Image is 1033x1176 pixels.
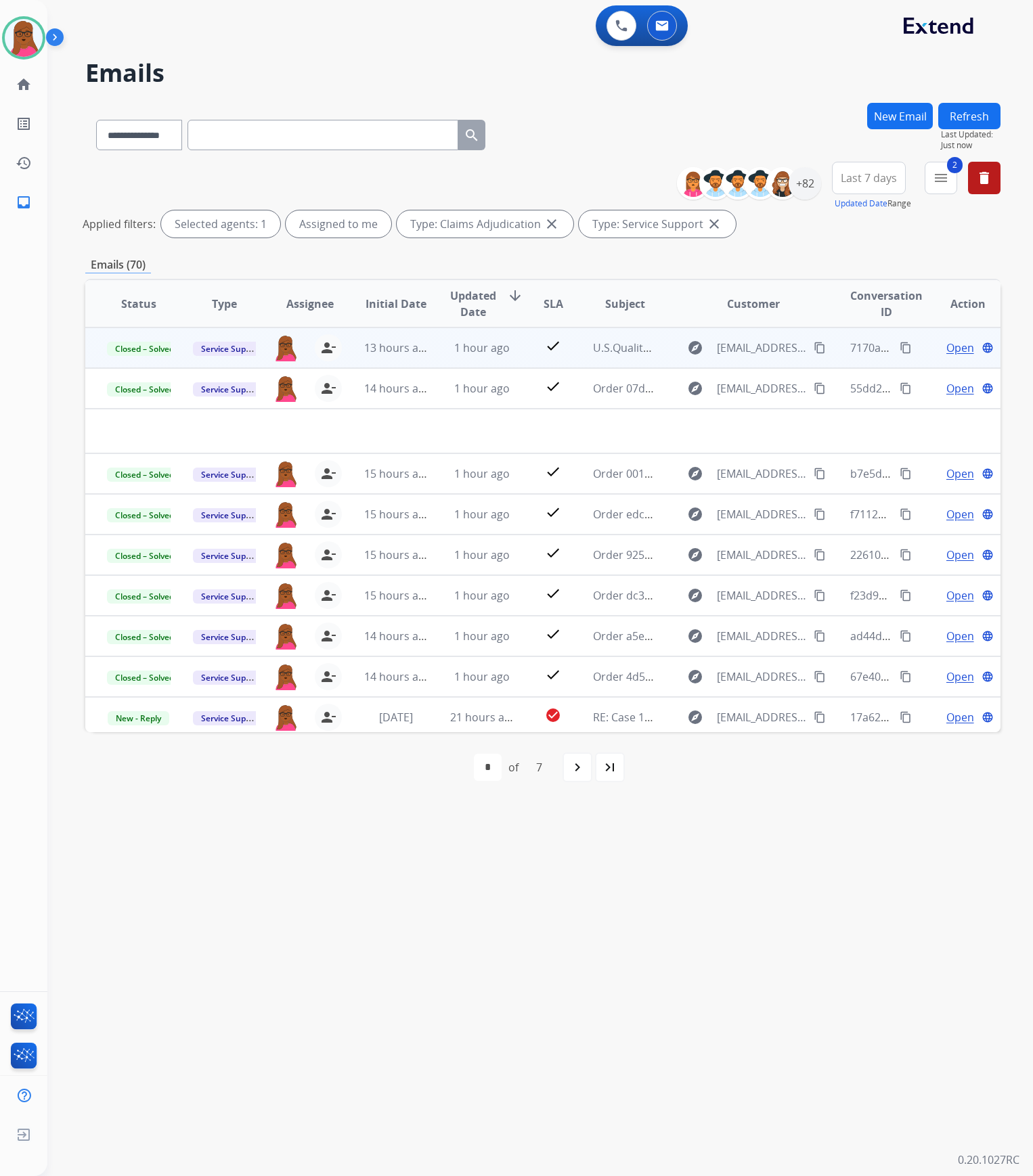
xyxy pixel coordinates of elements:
[915,280,1001,327] th: Action
[900,549,912,561] mat-icon: content_copy
[593,547,687,562] span: Order 9252370813
[193,468,270,482] span: Service Support
[717,340,807,356] span: [EMAIL_ADDRESS][DOMAIN_NAME]
[364,547,431,562] span: 15 hours ago
[193,711,270,725] span: Service Support
[450,288,496,320] span: Updated Date
[814,671,826,683] mat-icon: content_copy
[508,759,519,775] div: of
[706,216,722,232] mat-icon: close
[941,140,1001,151] span: Just now
[933,170,949,186] mat-icon: menu
[900,508,912,520] mat-icon: content_copy
[941,129,1001,140] span: Last Updated:
[273,334,299,361] img: agent-avatar
[544,296,563,312] span: SLA
[107,589,182,604] span: Closed – Solved
[320,628,336,644] mat-icon: person_remove
[507,288,523,304] mat-icon: arrow_downward
[605,296,645,312] span: Subject
[946,669,974,685] span: Open
[687,506,703,522] mat-icon: explore
[193,549,270,563] span: Service Support
[900,630,912,642] mat-icon: content_copy
[545,338,561,354] mat-icon: check
[545,707,561,723] mat-icon: check_circle
[454,629,510,643] span: 1 hour ago
[835,198,887,209] button: Updated Date
[900,711,912,723] mat-icon: content_copy
[364,669,431,684] span: 14 hours ago
[545,585,561,602] mat-icon: check
[982,508,994,520] mat-icon: language
[320,340,336,356] mat-icon: person_remove
[687,466,703,482] mat-icon: explore
[454,340,510,355] span: 1 hour ago
[687,628,703,644] mat-icon: explore
[982,382,994,394] mat-icon: language
[900,468,912,480] mat-icon: content_copy
[814,630,826,642] mat-icon: content_copy
[925,162,957,194] button: 2
[273,375,299,402] img: agent-avatar
[982,549,994,561] mat-icon: language
[525,754,553,781] div: 7
[273,501,299,528] img: agent-avatar
[273,460,299,487] img: agent-avatar
[85,256,151,273] p: Emails (70)
[593,588,834,603] span: Order dc37b423-7b0c-450d-a346-987228dfe610
[717,466,807,482] span: [EMAIL_ADDRESS][DOMAIN_NAME]
[379,710,413,725] span: [DATE]
[545,666,561,683] mat-icon: check
[193,671,270,685] span: Service Support
[717,380,807,397] span: [EMAIL_ADDRESS][DOMAIN_NAME]
[107,468,182,482] span: Closed – Solved
[193,589,270,604] span: Service Support
[161,210,280,238] div: Selected agents: 1
[273,623,299,650] img: agent-avatar
[946,709,974,725] span: Open
[946,587,974,604] span: Open
[717,587,807,604] span: [EMAIL_ADDRESS][DOMAIN_NAME]
[320,587,336,604] mat-icon: person_remove
[687,669,703,685] mat-icon: explore
[454,381,510,396] span: 1 hour ago
[900,671,912,683] mat-icon: content_copy
[982,589,994,602] mat-icon: language
[976,170,992,186] mat-icon: delete
[982,711,994,723] mat-icon: language
[16,76,32,93] mat-icon: home
[193,508,270,522] span: Service Support
[193,342,270,356] span: Service Support
[121,296,156,312] span: Status
[454,507,510,522] span: 1 hour ago
[717,669,807,685] span: [EMAIL_ADDRESS][DOMAIN_NAME]
[545,545,561,561] mat-icon: check
[108,711,169,725] span: New - Reply
[982,342,994,354] mat-icon: language
[687,547,703,563] mat-icon: explore
[687,709,703,725] mat-icon: explore
[320,547,336,563] mat-icon: person_remove
[687,587,703,604] mat-icon: explore
[946,380,974,397] span: Open
[366,296,426,312] span: Initial Date
[5,19,43,57] img: avatar
[454,588,510,603] span: 1 hour ago
[83,216,156,232] p: Applied filters:
[593,507,827,522] span: Order edccdf60-e8ba-44ee-9196-ff9bb161ddfc
[946,340,974,356] span: Open
[958,1152,1019,1168] p: 0.20.1027RC
[320,506,336,522] mat-icon: person_remove
[900,382,912,394] mat-icon: content_copy
[273,704,299,731] img: agent-avatar
[450,710,517,725] span: 21 hours ago
[593,340,794,355] span: U.S.Quality Furniture Invoice Statement
[602,759,618,775] mat-icon: last_page
[579,210,736,238] div: Type: Service Support
[593,466,830,481] span: Order 00157d07-84a7-4b91-903f-3c06933242f5
[107,549,182,563] span: Closed – Solved
[814,382,826,394] mat-icon: content_copy
[364,381,431,396] span: 14 hours ago
[938,103,1001,129] button: Refresh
